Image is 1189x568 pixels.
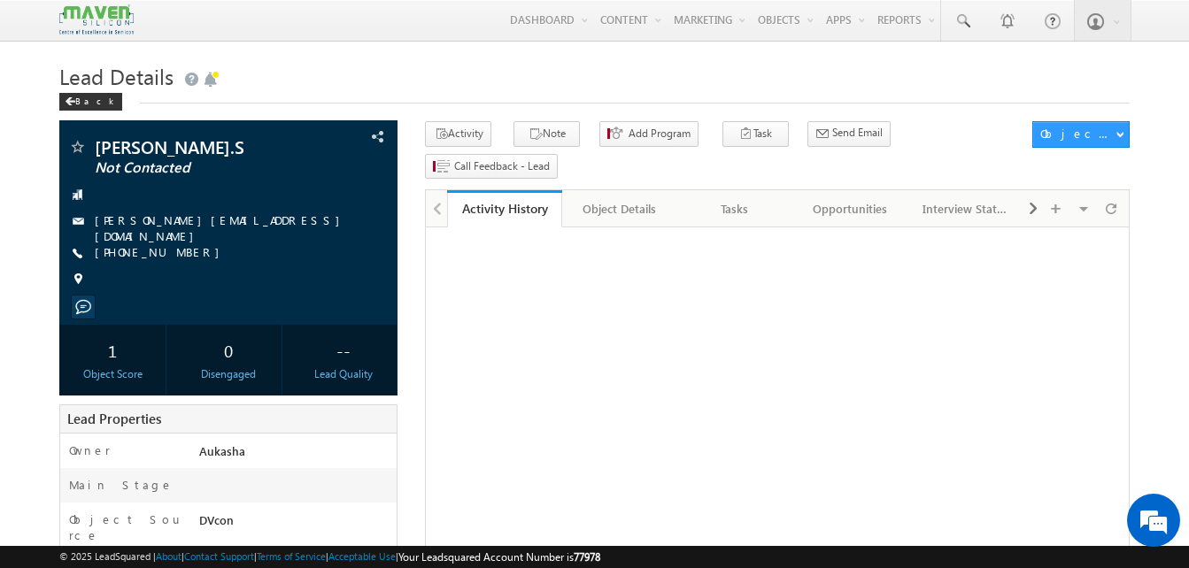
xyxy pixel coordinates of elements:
div: Object Score [64,366,161,382]
div: Opportunities [807,198,892,219]
span: Add Program [629,126,691,142]
div: Back [59,93,122,111]
a: Back [59,92,131,107]
label: Object Source [69,511,182,543]
a: Object Details [562,190,677,227]
div: DVcon [195,511,397,536]
div: Object Actions [1040,126,1116,142]
a: About [156,550,181,562]
button: Note [513,121,580,147]
span: © 2025 LeadSquared | | | | | [59,549,600,565]
div: 0 [180,334,277,366]
div: 1 [64,334,161,366]
div: Tasks [692,198,777,219]
span: Send Email [832,125,883,141]
button: Object Actions [1032,121,1130,148]
div: Interview Status [923,198,1008,219]
a: Activity History [447,190,562,227]
a: [PERSON_NAME][EMAIL_ADDRESS][DOMAIN_NAME] [95,212,349,243]
a: Interview Status [908,190,1023,227]
button: Call Feedback - Lead [425,154,558,180]
span: Not Contacted [95,159,303,177]
a: Acceptable Use [328,550,396,562]
button: Add Program [599,121,699,147]
span: Aukasha [199,443,245,458]
a: Opportunities [793,190,908,227]
div: Activity History [460,200,549,217]
span: 77978 [574,550,600,564]
div: Object Details [576,198,661,219]
span: [PHONE_NUMBER] [95,244,228,262]
div: Disengaged [180,366,277,382]
button: Activity [425,121,491,147]
span: [PERSON_NAME].S [95,138,303,156]
a: Contact Support [184,550,254,562]
span: Lead Details [59,62,174,90]
div: -- [295,334,392,366]
button: Send Email [807,121,891,147]
span: Lead Properties [67,410,161,427]
label: Main Stage [69,477,174,493]
img: Custom Logo [59,4,134,35]
span: Call Feedback - Lead [454,158,550,174]
div: Lead Quality [295,366,392,382]
label: Owner [69,442,111,458]
button: Task [722,121,789,147]
span: Your Leadsquared Account Number is [398,550,600,564]
a: Terms of Service [257,550,326,562]
a: Tasks [678,190,793,227]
